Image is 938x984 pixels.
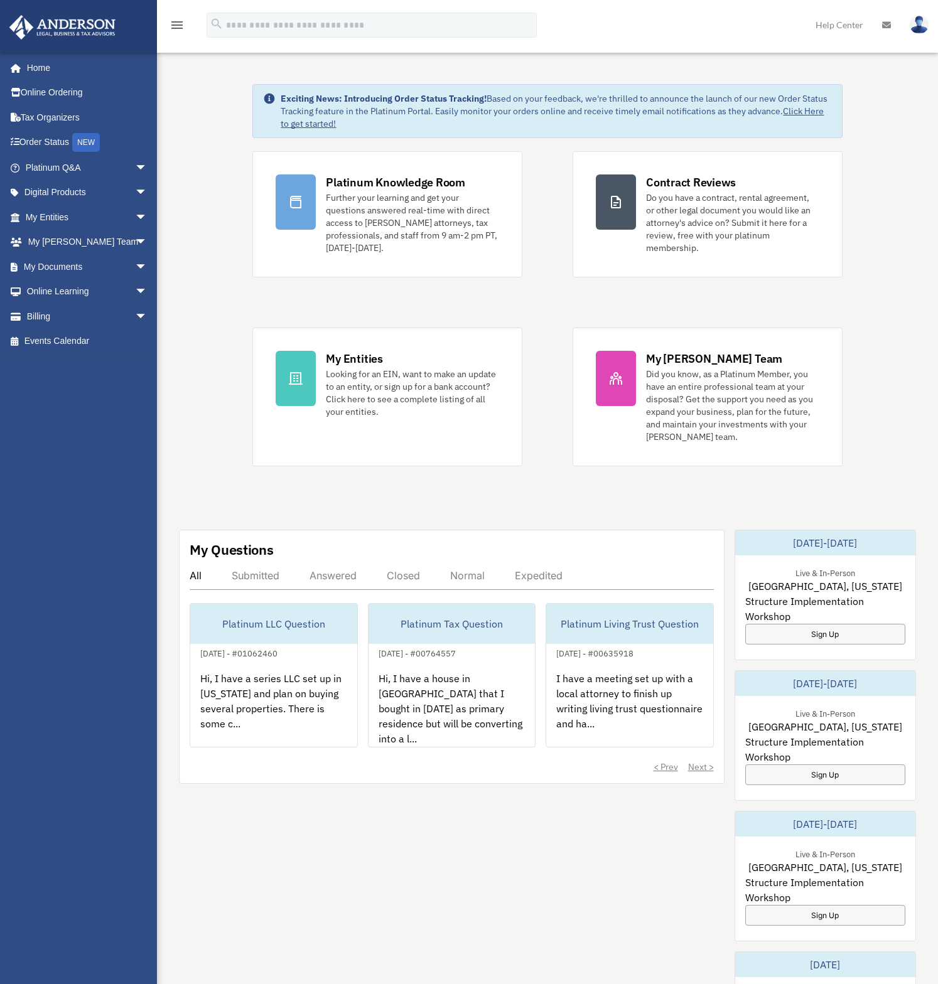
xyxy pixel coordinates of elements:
div: Live & In-Person [785,847,865,860]
a: menu [170,22,185,33]
div: Did you know, as a Platinum Member, you have an entire professional team at your disposal? Get th... [646,368,819,443]
div: Submitted [232,569,279,582]
span: arrow_drop_down [135,180,160,206]
div: Looking for an EIN, want to make an update to an entity, or sign up for a bank account? Click her... [326,368,499,418]
i: search [210,17,224,31]
div: I have a meeting set up with a local attorney to finish up writing living trust questionnaire and... [546,661,713,759]
a: Platinum Knowledge Room Further your learning and get your questions answered real-time with dire... [252,151,522,277]
div: Contract Reviews [646,174,736,190]
a: Platinum Living Trust Question[DATE] - #00635918I have a meeting set up with a local attorney to ... [546,603,714,747]
div: [DATE] - #01062460 [190,646,288,659]
div: [DATE] - #00764557 [369,646,466,659]
div: Hi, I have a house in [GEOGRAPHIC_DATA] that I bought in [DATE] as primary residence but will be ... [369,661,536,759]
a: Home [9,55,160,80]
a: My Entitiesarrow_drop_down [9,205,166,230]
span: arrow_drop_down [135,155,160,181]
div: My Entities [326,351,382,366]
span: Structure Implementation Workshop [745,594,906,624]
div: Closed [387,569,420,582]
span: arrow_drop_down [135,205,160,230]
a: Online Ordering [9,80,166,105]
a: My Documentsarrow_drop_down [9,254,166,279]
span: Structure Implementation Workshop [745,734,906,764]
div: My Questions [190,540,274,559]
span: [GEOGRAPHIC_DATA], [US_STATE] [748,719,902,734]
div: Platinum LLC Question [190,604,357,644]
a: Contract Reviews Do you have a contract, rental agreement, or other legal document you would like... [573,151,843,277]
div: [DATE] - #00635918 [546,646,644,659]
a: My Entities Looking for an EIN, want to make an update to an entity, or sign up for a bank accoun... [252,328,522,466]
a: Platinum LLC Question[DATE] - #01062460Hi, I have a series LLC set up in [US_STATE] and plan on b... [190,603,358,747]
strong: Exciting News: Introducing Order Status Tracking! [281,93,487,104]
a: Tax Organizers [9,105,166,130]
div: [DATE]-[DATE] [735,671,916,696]
a: Platinum Tax Question[DATE] - #00764557Hi, I have a house in [GEOGRAPHIC_DATA] that I bought in [... [368,603,536,747]
div: Platinum Tax Question [369,604,536,644]
div: [DATE]-[DATE] [735,811,916,837]
div: Platinum Knowledge Room [326,174,465,190]
div: My [PERSON_NAME] Team [646,351,782,366]
a: Sign Up [745,764,906,785]
a: Online Learningarrow_drop_down [9,279,166,304]
span: arrow_drop_down [135,304,160,329]
span: [GEOGRAPHIC_DATA], [US_STATE] [748,579,902,594]
div: Answered [310,569,357,582]
div: Based on your feedback, we're thrilled to announce the launch of our new Order Status Tracking fe... [281,92,831,130]
span: [GEOGRAPHIC_DATA], [US_STATE] [748,860,902,875]
div: NEW [72,133,100,152]
a: My [PERSON_NAME] Team Did you know, as a Platinum Member, you have an entire professional team at... [573,328,843,466]
a: Click Here to get started! [281,105,824,129]
div: Live & In-Person [785,706,865,719]
div: All [190,569,202,582]
img: Anderson Advisors Platinum Portal [6,15,119,40]
img: User Pic [910,16,929,34]
div: [DATE] [735,952,916,977]
a: My [PERSON_NAME] Teamarrow_drop_down [9,230,166,255]
a: Events Calendar [9,329,166,354]
div: [DATE]-[DATE] [735,530,916,555]
a: Billingarrow_drop_down [9,304,166,329]
a: Sign Up [745,624,906,644]
a: Digital Productsarrow_drop_down [9,180,166,205]
a: Platinum Q&Aarrow_drop_down [9,155,166,180]
div: Hi, I have a series LLC set up in [US_STATE] and plan on buying several properties. There is some... [190,661,357,759]
div: Live & In-Person [785,565,865,579]
i: menu [170,18,185,33]
a: Order StatusNEW [9,130,166,156]
span: Structure Implementation Workshop [745,875,906,905]
span: arrow_drop_down [135,279,160,305]
span: arrow_drop_down [135,230,160,255]
div: Normal [450,569,485,582]
div: Further your learning and get your questions answered real-time with direct access to [PERSON_NAM... [326,191,499,254]
div: Platinum Living Trust Question [546,604,713,644]
div: Do you have a contract, rental agreement, or other legal document you would like an attorney's ad... [646,191,819,254]
div: Expedited [515,569,563,582]
span: arrow_drop_down [135,254,160,280]
a: Sign Up [745,905,906,926]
